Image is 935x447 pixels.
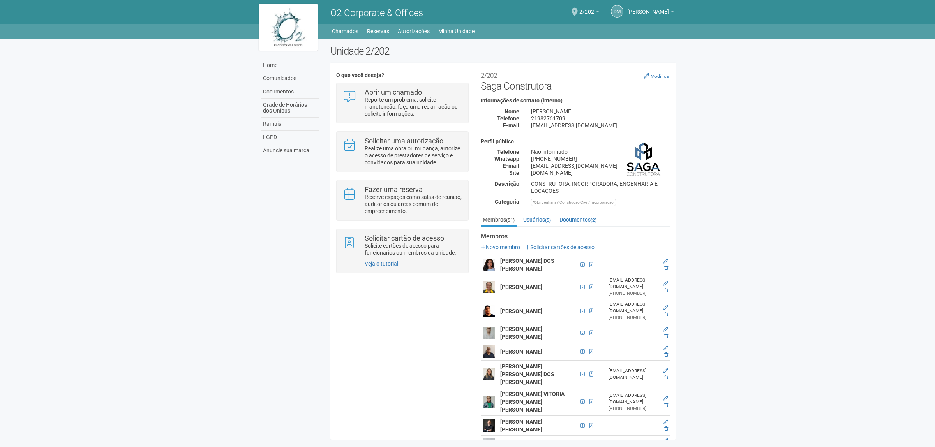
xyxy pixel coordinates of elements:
[481,69,670,92] h2: Saga Construtora
[505,108,519,114] strong: Nome
[663,368,668,373] a: Editar membro
[483,345,495,358] img: user.png
[500,258,554,272] strong: [PERSON_NAME] DOS [PERSON_NAME]
[531,199,616,206] div: Engenharia / Construção Civil / Incorporação
[483,259,495,271] img: user.png
[481,244,520,250] a: Novo membro
[664,352,668,357] a: Excluir membro
[609,277,659,290] div: [EMAIL_ADDRESS][DOMAIN_NAME]
[367,26,389,37] a: Reservas
[579,10,599,16] a: 2/202
[483,396,495,408] img: user.png
[609,405,659,412] div: [PHONE_NUMBER]
[664,265,668,271] a: Excluir membro
[545,217,551,223] small: (5)
[500,391,565,413] strong: [PERSON_NAME] VITORIA [PERSON_NAME] [PERSON_NAME]
[664,287,668,293] a: Excluir membro
[509,170,519,176] strong: Site
[481,72,497,79] small: 2/202
[525,169,676,176] div: [DOMAIN_NAME]
[497,149,519,155] strong: Telefone
[483,368,495,380] img: user.png
[625,139,664,178] img: business.png
[644,73,670,79] a: Modificar
[365,234,444,242] strong: Solicitar cartão de acesso
[525,115,676,122] div: 21982761709
[664,402,668,408] a: Excluir membro
[332,26,358,37] a: Chamados
[664,426,668,431] a: Excluir membro
[342,235,462,256] a: Solicitar cartão de acesso Solicite cartões de acesso para funcionários ou membros da unidade.
[525,155,676,162] div: [PHONE_NUMBER]
[365,260,398,267] a: Veja o tutorial
[365,96,462,117] p: Reporte um problema, solicite manutenção, faça uma reclamação ou solicite informações.
[611,5,623,18] a: DM
[261,85,319,99] a: Documentos
[259,4,318,51] img: logo.jpg
[525,162,676,169] div: [EMAIL_ADDRESS][DOMAIN_NAME]
[579,1,594,15] span: 2/202
[503,163,519,169] strong: E-mail
[483,419,495,432] img: user.png
[500,363,554,385] strong: [PERSON_NAME] [PERSON_NAME] DOS [PERSON_NAME]
[664,375,668,380] a: Excluir membro
[609,314,659,321] div: [PHONE_NUMBER]
[495,181,519,187] strong: Descrição
[525,148,676,155] div: Não informado
[525,108,676,115] div: [PERSON_NAME]
[627,1,669,15] span: DIEGO MEDEIROS
[342,89,462,117] a: Abrir um chamado Reporte um problema, solicite manutenção, faça uma reclamação ou solicite inform...
[497,115,519,121] strong: Telefone
[261,118,319,131] a: Ramais
[494,156,519,162] strong: Whatsapp
[664,311,668,317] a: Excluir membro
[500,284,542,290] strong: [PERSON_NAME]
[525,180,676,194] div: CONSTRUTORA, INCORPORADORA, ENGENHARIA E LOCAÇÕES
[330,45,676,57] h2: Unidade 2/202
[481,139,670,144] h4: Perfil público
[663,345,668,351] a: Editar membro
[663,396,668,401] a: Editar membro
[481,98,670,104] h4: Informações de contato (interno)
[500,308,542,314] strong: [PERSON_NAME]
[365,88,422,96] strong: Abrir um chamado
[365,194,462,215] p: Reserve espaços como salas de reunião, auditórios ou áreas comum do empreendimento.
[663,281,668,286] a: Editar membro
[525,122,676,129] div: [EMAIL_ADDRESS][DOMAIN_NAME]
[365,185,423,194] strong: Fazer uma reserva
[651,74,670,79] small: Modificar
[336,72,468,78] h4: O que você deseja?
[365,137,443,145] strong: Solicitar uma autorização
[663,305,668,310] a: Editar membro
[663,259,668,264] a: Editar membro
[609,392,659,405] div: [EMAIL_ADDRESS][DOMAIN_NAME]
[609,368,659,381] div: [EMAIL_ADDRESS][DOMAIN_NAME]
[525,244,595,250] a: Solicitar cartões de acesso
[609,301,659,314] div: [EMAIL_ADDRESS][DOMAIN_NAME]
[503,122,519,128] strong: E-mail
[663,438,668,443] a: Editar membro
[483,327,495,339] img: user.png
[398,26,430,37] a: Autorizações
[261,131,319,144] a: LGPD
[500,348,542,355] strong: [PERSON_NAME]
[609,290,659,297] div: [PHONE_NUMBER]
[483,305,495,317] img: user.png
[365,145,462,166] p: Realize uma obra ou mudança, autorize o acesso de prestadores de serviço e convidados para sua un...
[663,419,668,425] a: Editar membro
[500,419,542,433] strong: [PERSON_NAME] [PERSON_NAME]
[261,59,319,72] a: Home
[481,233,670,240] strong: Membros
[627,10,674,16] a: [PERSON_NAME]
[663,327,668,332] a: Editar membro
[261,99,319,118] a: Grade de Horários dos Ônibus
[330,7,423,18] span: O2 Corporate & Offices
[342,137,462,166] a: Solicitar uma autorização Realize uma obra ou mudança, autorize o acesso de prestadores de serviç...
[521,214,553,225] a: Usuários(5)
[506,217,515,223] small: (51)
[481,214,517,227] a: Membros(51)
[483,281,495,293] img: user.png
[495,199,519,205] strong: Categoria
[365,242,462,256] p: Solicite cartões de acesso para funcionários ou membros da unidade.
[342,186,462,215] a: Fazer uma reserva Reserve espaços como salas de reunião, auditórios ou áreas comum do empreendime...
